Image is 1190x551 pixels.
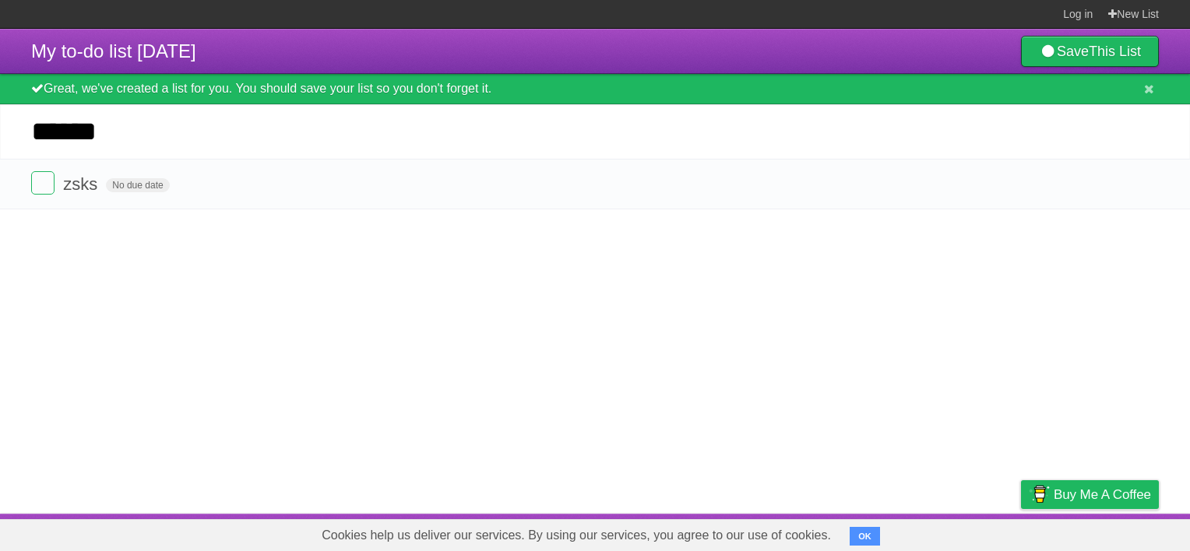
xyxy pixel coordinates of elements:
span: Cookies help us deliver our services. By using our services, you agree to our use of cookies. [306,520,847,551]
a: Privacy [1001,518,1041,547]
button: OK [850,527,880,546]
span: Buy me a coffee [1054,481,1151,508]
span: My to-do list [DATE] [31,40,196,61]
a: SaveThis List [1021,36,1159,67]
a: Terms [948,518,982,547]
a: Developers [865,518,928,547]
a: About [814,518,847,547]
b: This List [1089,44,1141,59]
a: Suggest a feature [1061,518,1159,547]
a: Buy me a coffee [1021,480,1159,509]
span: zsks [63,174,101,194]
label: Done [31,171,55,195]
span: No due date [106,178,169,192]
img: Buy me a coffee [1029,481,1050,507]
